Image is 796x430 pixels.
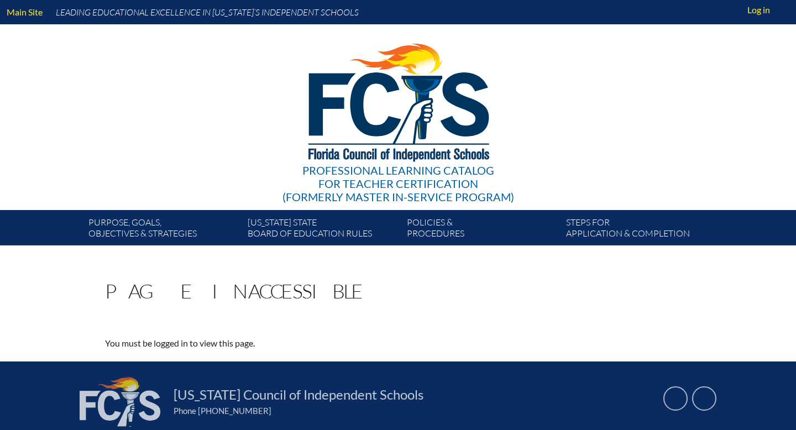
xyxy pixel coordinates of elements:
[284,24,512,175] img: FCISlogo221.eps
[105,281,363,301] h1: Page Inaccessible
[169,386,428,403] a: [US_STATE] Council of Independent Schools
[2,4,47,19] a: Main Site
[174,406,650,416] div: Phone [PHONE_NUMBER]
[282,164,514,203] div: Professional Learning Catalog (formerly Master In-service Program)
[84,214,243,245] a: Purpose, goals,objectives & strategies
[318,177,478,190] span: for Teacher Certification
[402,214,562,245] a: Policies &Procedures
[80,377,160,427] img: FCIS_logo_white
[747,3,770,17] span: Log in
[243,214,402,245] a: [US_STATE] StateBoard of Education rules
[105,336,494,350] p: You must be logged in to view this page.
[278,22,519,206] a: Professional Learning Catalog for Teacher Certification(formerly Master In-service Program)
[562,214,721,245] a: Steps forapplication & completion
